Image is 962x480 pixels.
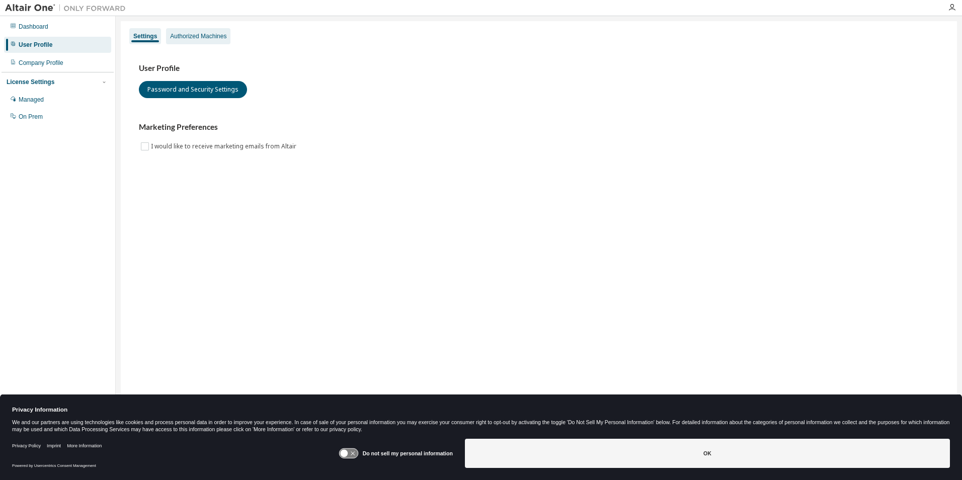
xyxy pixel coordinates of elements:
h3: Marketing Preferences [139,122,939,132]
div: User Profile [19,41,52,49]
div: On Prem [19,113,43,121]
button: Password and Security Settings [139,81,247,98]
label: I would like to receive marketing emails from Altair [151,140,298,152]
div: Authorized Machines [170,32,226,40]
div: Dashboard [19,23,48,31]
div: Settings [133,32,157,40]
div: License Settings [7,78,54,86]
div: Company Profile [19,59,63,67]
h3: User Profile [139,63,939,73]
img: Altair One [5,3,131,13]
div: Managed [19,96,44,104]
